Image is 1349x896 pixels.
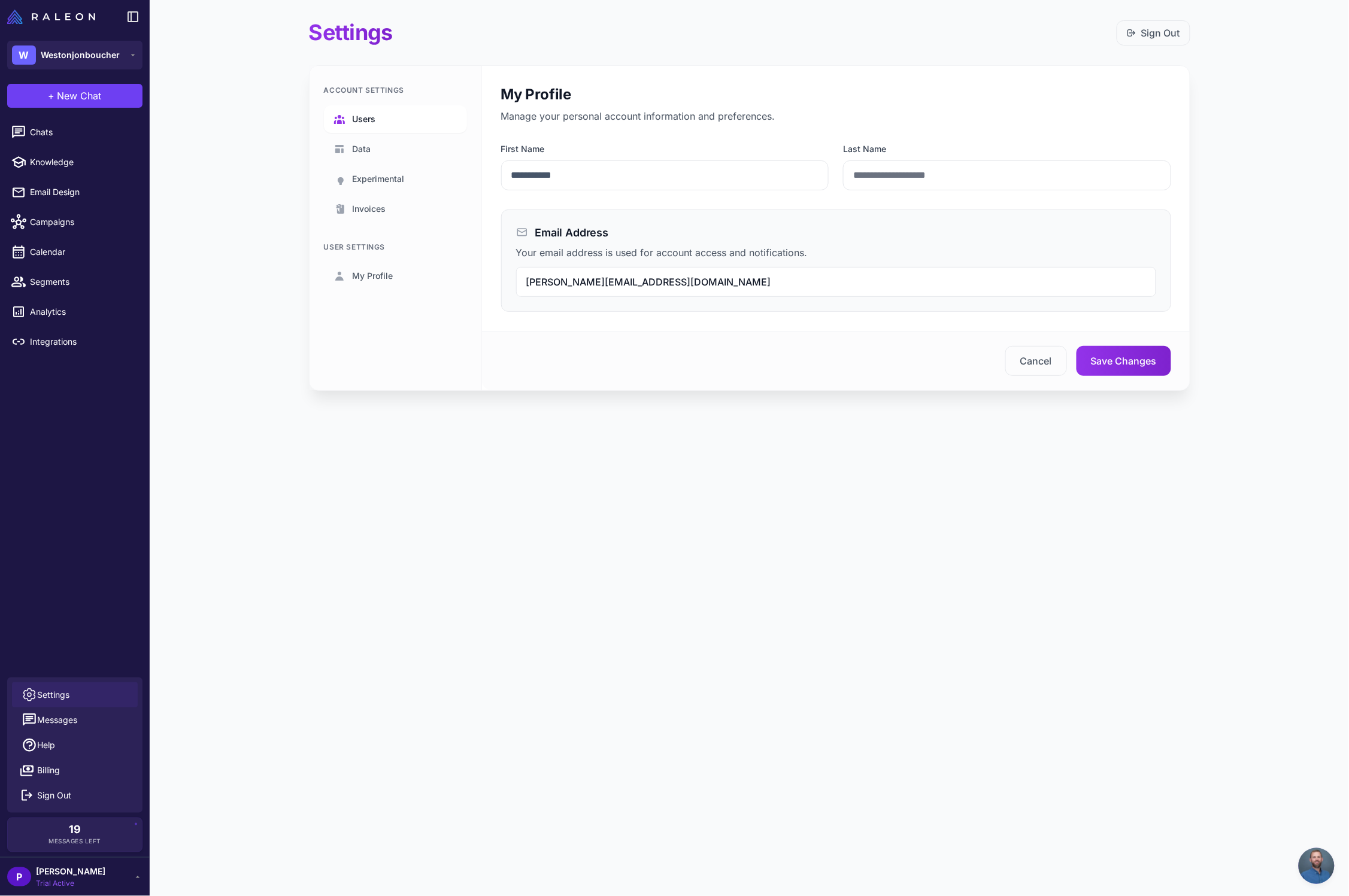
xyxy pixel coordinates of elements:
img: Raleon Logo [7,10,95,24]
span: New Chat [57,89,102,103]
span: Help [37,739,55,752]
label: First Name [501,142,829,156]
span: Knowledge [30,156,135,169]
a: Chats [5,120,145,145]
a: Invoices [324,195,467,223]
span: Settings [37,688,69,701]
div: W [12,45,36,65]
div: Account Settings [324,85,467,96]
span: My Profile [353,269,393,283]
span: Email Design [30,186,135,199]
span: [PERSON_NAME][EMAIL_ADDRESS][DOMAIN_NAME] [526,276,771,288]
span: Data [353,142,371,156]
h2: My Profile [501,85,1171,104]
span: Messages Left [48,837,101,846]
button: Cancel [1005,346,1067,376]
label: Last Name [843,142,1171,156]
a: Sign Out [1127,26,1180,40]
span: Invoices [353,202,386,215]
a: Campaigns [5,209,145,235]
span: Experimental [353,172,405,186]
button: Save Changes [1077,346,1171,376]
button: Sign Out [1117,20,1190,45]
button: Messages [12,707,138,733]
span: Users [353,113,376,126]
span: Segments [30,275,135,288]
span: Trial Active [36,878,105,889]
a: Help [12,733,138,758]
span: Analytics [30,305,135,318]
span: Campaigns [30,215,135,229]
p: Manage your personal account information and preferences. [501,109,1171,123]
a: Calendar [5,239,145,265]
a: Integrations [5,329,145,354]
span: Messages [37,713,77,727]
span: Integrations [30,335,135,348]
div: Open chat [1299,848,1335,884]
button: WWestonjonboucher [7,41,143,69]
h3: Email Address [535,224,609,241]
div: P [7,867,31,886]
a: My Profile [324,262,467,290]
p: Your email address is used for account access and notifications. [516,245,1156,260]
span: Billing [37,764,60,777]
a: Experimental [324,165,467,193]
a: Raleon Logo [7,10,100,24]
span: Chats [30,126,135,139]
button: Sign Out [12,783,138,808]
span: + [48,89,55,103]
span: Sign Out [37,789,71,802]
span: Westonjonboucher [41,48,120,62]
span: Calendar [30,245,135,259]
span: [PERSON_NAME] [36,865,105,878]
div: User Settings [324,242,467,253]
a: Users [324,105,467,133]
a: Analytics [5,299,145,324]
a: Email Design [5,180,145,205]
a: Segments [5,269,145,294]
button: +New Chat [7,84,143,108]
h1: Settings [309,19,393,46]
a: Data [324,135,467,163]
a: Knowledge [5,150,145,175]
span: 19 [69,824,81,835]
